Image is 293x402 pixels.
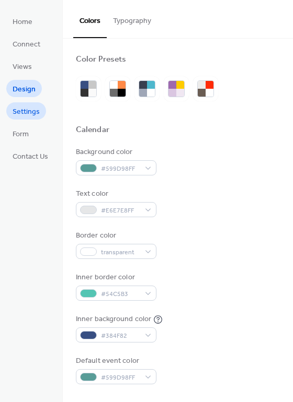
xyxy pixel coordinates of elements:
span: #E6E7E8FF [101,205,140,216]
span: Design [13,84,36,95]
a: Design [6,80,42,97]
span: #599D98FF [101,163,140,174]
a: Contact Us [6,147,54,164]
span: Settings [13,107,40,117]
a: Connect [6,35,47,52]
span: Contact Us [13,151,48,162]
div: Color Presets [76,54,126,65]
span: #599D98FF [101,372,140,383]
div: Inner border color [76,272,154,283]
span: Connect [13,39,40,50]
div: Inner background color [76,314,151,325]
a: Home [6,13,39,30]
a: Settings [6,102,46,120]
div: Background color [76,147,154,158]
div: Default event color [76,356,154,366]
span: Views [13,62,32,73]
div: Calendar [76,125,109,136]
span: transparent [101,247,140,258]
a: Form [6,125,35,142]
span: Form [13,129,29,140]
span: #384F82 [101,330,140,341]
span: Home [13,17,32,28]
div: Border color [76,230,154,241]
span: #54C5B3 [101,289,140,300]
div: Text color [76,188,154,199]
a: Views [6,57,38,75]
